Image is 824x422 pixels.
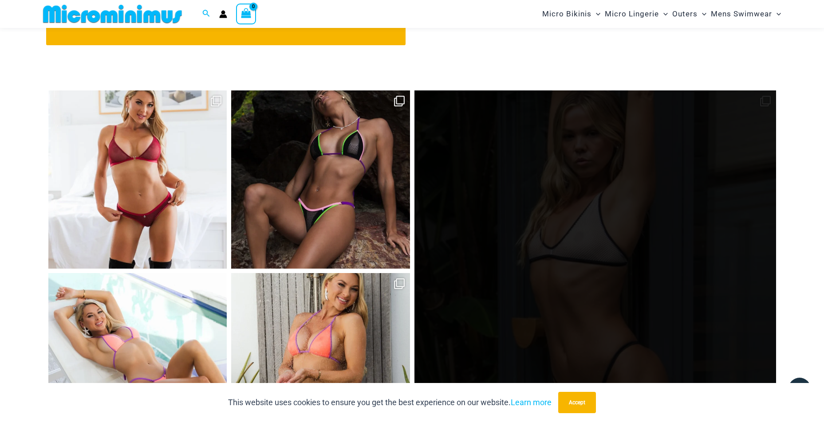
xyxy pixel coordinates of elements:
span: Menu Toggle [591,3,600,25]
span: Mens Swimwear [711,3,772,25]
a: Mens SwimwearMenu ToggleMenu Toggle [709,3,783,25]
span: Micro Lingerie [605,3,659,25]
span: Micro Bikinis [542,3,591,25]
a: Micro BikinisMenu ToggleMenu Toggle [540,3,603,25]
span: Menu Toggle [698,3,706,25]
a: OutersMenu ToggleMenu Toggle [670,3,709,25]
button: Accept [558,392,596,413]
a: Account icon link [219,10,227,18]
nav: Site Navigation [539,1,785,27]
a: Learn more [511,398,552,407]
span: Outers [672,3,698,25]
span: Menu Toggle [772,3,781,25]
a: View Shopping Cart, empty [236,4,256,24]
img: MM SHOP LOGO FLAT [39,4,185,24]
p: This website uses cookies to ensure you get the best experience on our website. [228,396,552,409]
span: Menu Toggle [659,3,668,25]
a: Search icon link [202,8,210,20]
a: Micro LingerieMenu ToggleMenu Toggle [603,3,670,25]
